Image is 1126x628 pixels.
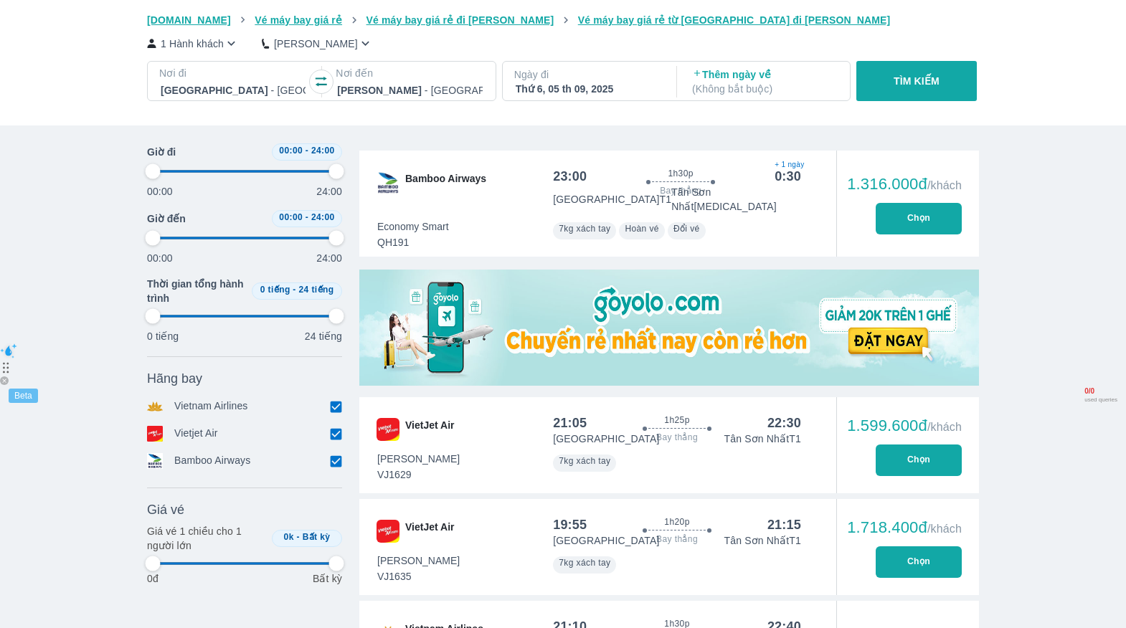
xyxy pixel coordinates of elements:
button: 1 Hành khách [147,36,239,51]
p: 24:00 [316,184,342,199]
p: Bamboo Airways [174,453,250,469]
p: 00:00 [147,184,173,199]
img: media-0 [359,270,979,386]
span: QH191 [377,235,449,249]
span: Hãng bay [147,370,202,387]
span: - [306,146,308,156]
span: /khách [927,179,962,191]
p: Tân Sơn Nhất T1 [724,432,801,446]
p: Giá vé 1 chiều cho 1 người lớn [147,524,266,553]
span: Giờ đến [147,211,186,226]
span: Hoàn vé [625,224,659,234]
span: Vé máy bay giá rẻ từ [GEOGRAPHIC_DATA] đi [PERSON_NAME] [578,14,891,26]
p: TÌM KIẾM [894,74,940,88]
span: 0 / 0 [1084,387,1117,396]
p: ( Không bắt buộc ) [692,82,837,96]
div: Beta [9,389,38,403]
p: Vietjet Air [174,426,218,442]
span: [DOMAIN_NAME] [147,14,231,26]
p: Tân Sơn Nhất [MEDICAL_DATA] [671,185,801,214]
p: [PERSON_NAME] [274,37,358,51]
span: Giá vé [147,501,184,518]
span: Bamboo Airways [405,171,486,194]
p: 24:00 [316,251,342,265]
nav: breadcrumb [147,13,979,27]
span: Vé máy bay giá rẻ [255,14,342,26]
div: 1.599.600đ [847,417,962,434]
span: + 1 ngày [775,159,801,171]
span: VietJet Air [405,520,454,543]
span: 7kg xách tay [559,558,610,568]
p: Bất kỳ [313,571,342,586]
span: used queries [1084,396,1117,404]
span: /khách [927,523,962,535]
span: 24 tiếng [299,285,334,295]
p: Nơi đi [159,66,307,80]
img: VJ [377,520,399,543]
button: Chọn [876,203,962,234]
p: Ngày đi [514,67,662,82]
span: 1h30p [668,168,693,179]
span: Đổi vé [673,224,700,234]
div: 1.316.000đ [847,176,962,193]
span: 00:00 [279,212,303,222]
div: 22:30 [767,414,801,432]
span: 24:00 [311,146,335,156]
p: [GEOGRAPHIC_DATA] T1 [553,192,671,206]
span: /khách [927,421,962,433]
span: - [297,532,300,542]
span: Bất kỳ [303,532,331,542]
button: [PERSON_NAME] [262,36,373,51]
p: Thêm ngày về [692,67,837,96]
p: 24 tiếng [305,329,342,343]
span: Vé máy bay giá rẻ đi [PERSON_NAME] [366,14,554,26]
div: Thứ 6, 05 th 09, 2025 [516,82,661,96]
p: [GEOGRAPHIC_DATA] [553,432,659,446]
p: 0đ [147,571,159,586]
p: 0 tiếng [147,329,179,343]
span: VJ1629 [377,467,460,482]
span: Economy Smart [377,219,449,234]
span: [PERSON_NAME] [377,553,460,568]
div: 19:55 [553,516,587,533]
p: [GEOGRAPHIC_DATA] [553,533,659,548]
span: Thời gian tổng hành trình [147,277,246,305]
span: 1h25p [664,414,689,426]
div: 21:15 [767,516,801,533]
button: Chọn [876,444,962,476]
span: 7kg xách tay [559,224,610,234]
span: 0 tiếng [260,285,290,295]
span: Giờ đi [147,145,176,159]
div: 23:00 [553,168,587,185]
img: QH [377,171,399,194]
img: VJ [377,418,399,441]
span: - [293,285,295,295]
span: 7kg xách tay [559,456,610,466]
div: 1.718.400đ [847,519,962,536]
span: - [306,212,308,222]
div: 0:30 [775,168,801,185]
p: Nơi đến [336,66,483,80]
span: 0k [284,532,294,542]
p: 00:00 [147,251,173,265]
button: Chọn [876,546,962,578]
span: 00:00 [279,146,303,156]
p: 1 Hành khách [161,37,224,51]
button: TÌM KIẾM [856,61,976,101]
span: 24:00 [311,212,335,222]
span: VJ1635 [377,569,460,584]
div: 21:05 [553,414,587,432]
span: 1h20p [664,516,689,528]
span: [PERSON_NAME] [377,452,460,466]
p: Vietnam Airlines [174,399,248,414]
span: VietJet Air [405,418,454,441]
p: Tân Sơn Nhất T1 [724,533,801,548]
